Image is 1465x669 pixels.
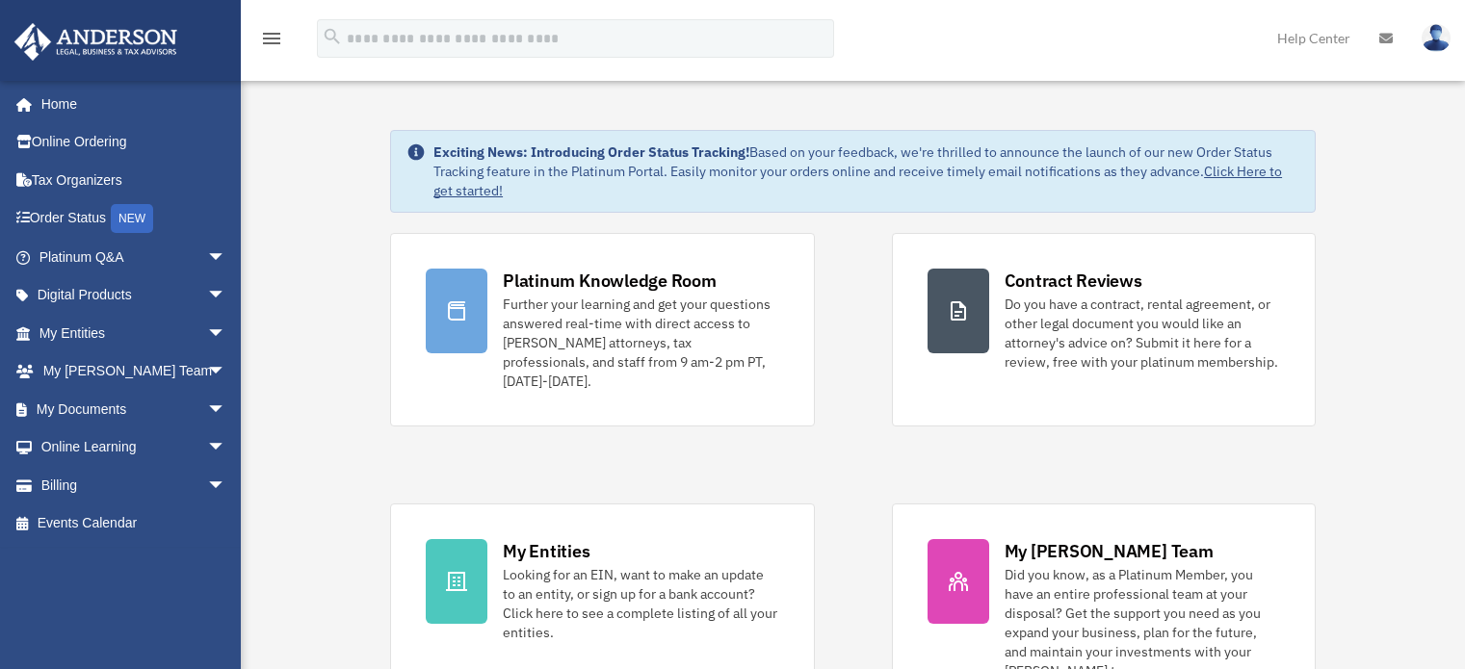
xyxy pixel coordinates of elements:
[13,199,255,239] a: Order StatusNEW
[13,238,255,276] a: Platinum Q&Aarrow_drop_down
[433,143,749,161] strong: Exciting News: Introducing Order Status Tracking!
[207,314,246,353] span: arrow_drop_down
[13,390,255,428] a: My Documentsarrow_drop_down
[13,161,255,199] a: Tax Organizers
[503,269,717,293] div: Platinum Knowledge Room
[13,123,255,162] a: Online Ordering
[207,428,246,468] span: arrow_drop_down
[207,390,246,429] span: arrow_drop_down
[503,295,778,391] div: Further your learning and get your questions answered real-time with direct access to [PERSON_NAM...
[13,466,255,504] a: Billingarrow_drop_down
[207,466,246,505] span: arrow_drop_down
[13,276,255,315] a: Digital Productsarrow_drop_down
[390,233,814,426] a: Platinum Knowledge Room Further your learning and get your questions answered real-time with dire...
[13,314,255,352] a: My Entitiesarrow_drop_down
[13,428,255,467] a: Online Learningarrow_drop_down
[503,539,589,563] div: My Entities
[13,352,255,391] a: My [PERSON_NAME] Teamarrow_drop_down
[13,504,255,543] a: Events Calendar
[260,27,283,50] i: menu
[260,34,283,50] a: menu
[1005,269,1142,293] div: Contract Reviews
[1005,295,1280,372] div: Do you have a contract, rental agreement, or other legal document you would like an attorney's ad...
[207,352,246,392] span: arrow_drop_down
[111,204,153,233] div: NEW
[1422,24,1451,52] img: User Pic
[433,163,1282,199] a: Click Here to get started!
[207,238,246,277] span: arrow_drop_down
[1005,539,1214,563] div: My [PERSON_NAME] Team
[322,26,343,47] i: search
[433,142,1299,200] div: Based on your feedback, we're thrilled to announce the launch of our new Order Status Tracking fe...
[503,565,778,642] div: Looking for an EIN, want to make an update to an entity, or sign up for a bank account? Click her...
[13,85,246,123] a: Home
[892,233,1316,426] a: Contract Reviews Do you have a contract, rental agreement, or other legal document you would like...
[9,23,183,61] img: Anderson Advisors Platinum Portal
[207,276,246,316] span: arrow_drop_down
